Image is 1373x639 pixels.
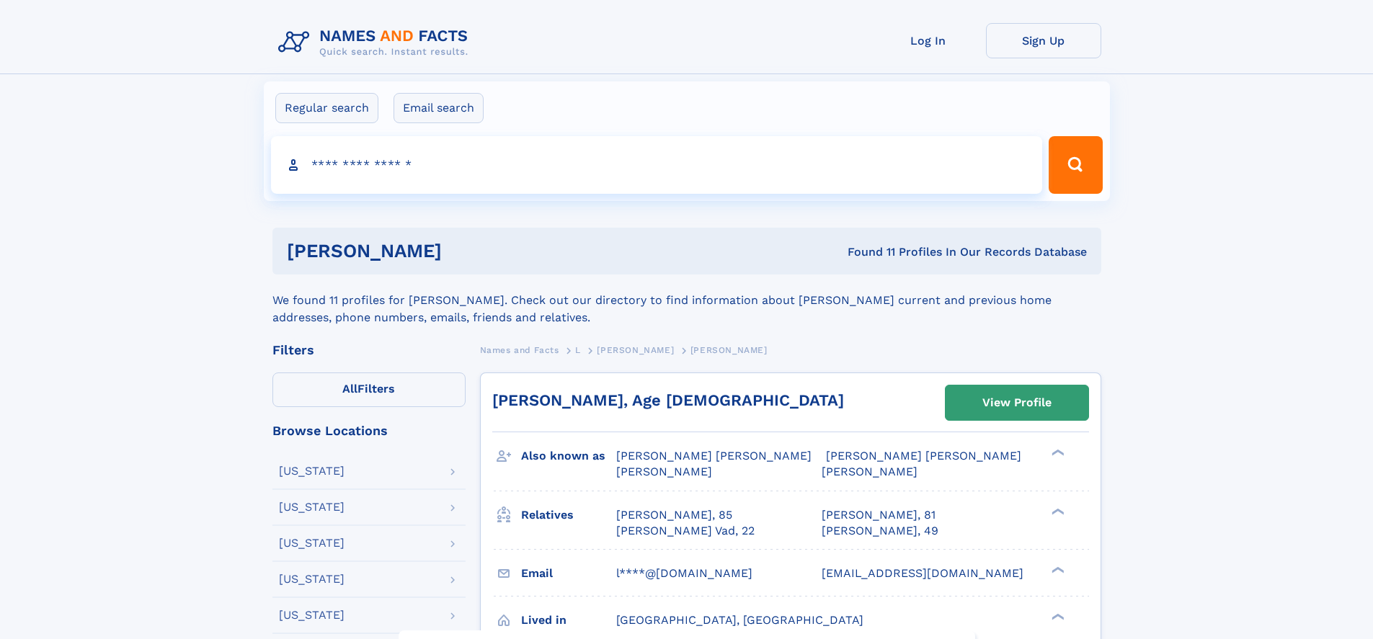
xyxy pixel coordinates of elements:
label: Filters [272,372,466,407]
label: Email search [394,93,484,123]
span: All [342,382,357,396]
span: [PERSON_NAME] [597,345,674,355]
div: View Profile [982,386,1052,419]
a: [PERSON_NAME], 85 [616,507,732,523]
a: Sign Up [986,23,1101,58]
img: Logo Names and Facts [272,23,480,62]
div: [US_STATE] [279,573,345,585]
h3: Lived in [521,608,616,633]
div: Browse Locations [272,424,466,437]
input: search input [271,136,1043,194]
div: [US_STATE] [279,501,345,513]
div: [US_STATE] [279,609,345,621]
a: Names and Facts [480,341,559,359]
a: [PERSON_NAME] [597,341,674,359]
a: [PERSON_NAME], Age [DEMOGRAPHIC_DATA] [492,391,844,409]
span: [PERSON_NAME] [822,465,917,478]
h3: Email [521,561,616,586]
a: Log In [871,23,986,58]
div: ❯ [1048,565,1065,574]
span: [PERSON_NAME] [616,465,712,478]
div: ❯ [1048,448,1065,457]
div: Found 11 Profiles In Our Records Database [644,244,1087,260]
span: [PERSON_NAME] [PERSON_NAME] [616,449,812,463]
a: [PERSON_NAME], 81 [822,507,936,523]
a: View Profile [946,385,1088,420]
a: L [575,341,581,359]
span: [GEOGRAPHIC_DATA], [GEOGRAPHIC_DATA] [616,613,863,627]
h1: [PERSON_NAME] [287,242,645,260]
div: ❯ [1048,612,1065,621]
div: [US_STATE] [279,465,345,477]
span: L [575,345,581,355]
div: We found 11 profiles for [PERSON_NAME]. Check out our directory to find information about [PERSON... [272,274,1101,326]
div: [US_STATE] [279,537,345,549]
a: [PERSON_NAME] Vad, 22 [616,523,755,539]
span: [EMAIL_ADDRESS][DOMAIN_NAME] [822,566,1023,580]
div: Filters [272,344,466,357]
h3: Also known as [521,444,616,468]
span: [PERSON_NAME] [PERSON_NAME] [826,449,1021,463]
span: [PERSON_NAME] [690,345,768,355]
div: ❯ [1048,506,1065,516]
button: Search Button [1049,136,1102,194]
label: Regular search [275,93,378,123]
a: [PERSON_NAME], 49 [822,523,938,539]
h3: Relatives [521,503,616,527]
